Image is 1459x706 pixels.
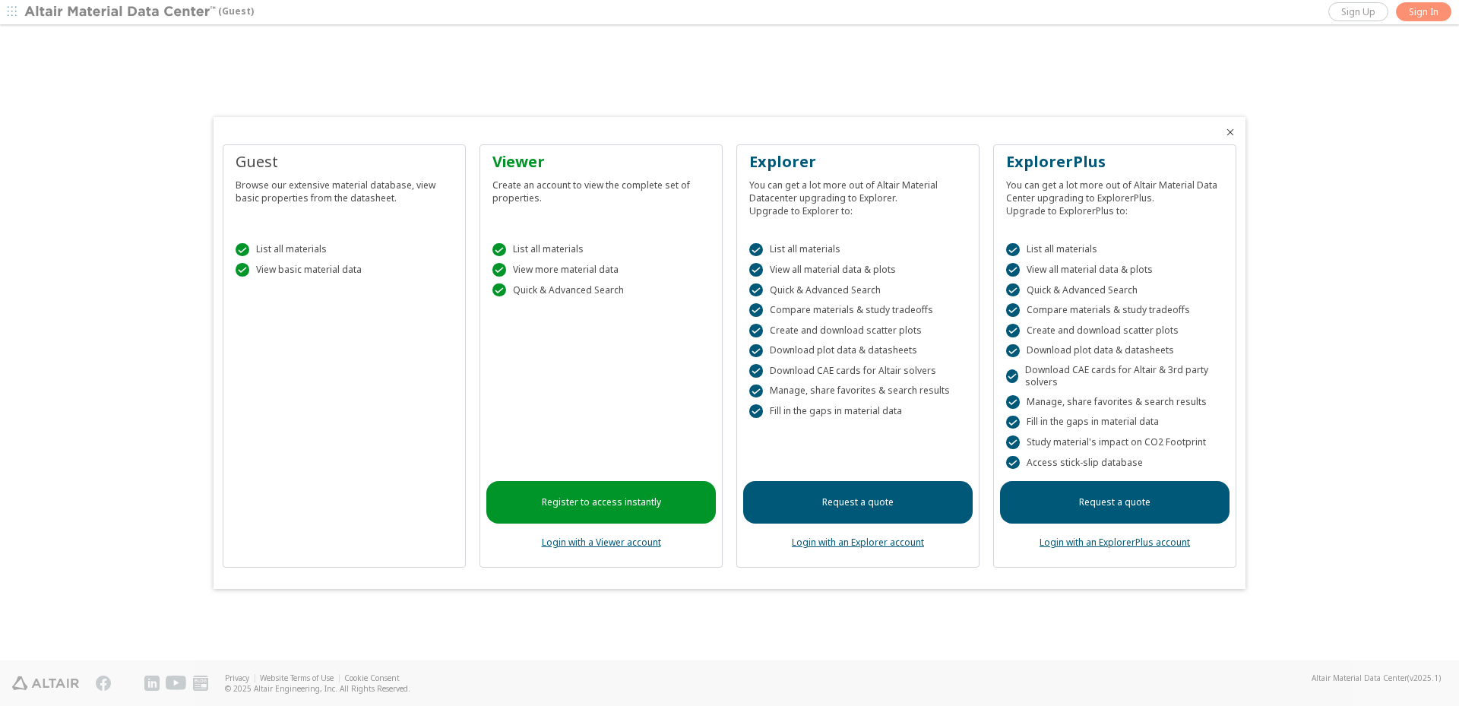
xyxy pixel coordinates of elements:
div:  [1006,263,1020,277]
div: Study material's impact on CO2 Footprint [1006,435,1223,449]
div:  [236,263,249,277]
div:  [1006,435,1020,449]
div:  [492,263,506,277]
div: Quick & Advanced Search [1006,283,1223,297]
div: Compare materials & study tradeoffs [749,303,967,317]
div: Browse our extensive material database, view basic properties from the datasheet. [236,173,453,204]
div:  [1006,456,1020,470]
div: You can get a lot more out of Altair Material Data Center upgrading to ExplorerPlus. Upgrade to E... [1006,173,1223,217]
div: View more material data [492,263,710,277]
div: Create and download scatter plots [1006,324,1223,337]
div:  [1006,369,1018,383]
div:  [1006,416,1020,429]
div: View basic material data [236,263,453,277]
div: View all material data & plots [749,263,967,277]
div:  [749,364,763,378]
a: Register to access instantly [486,481,716,524]
div: Fill in the gaps in material data [1006,416,1223,429]
a: Login with an Explorer account [792,536,924,549]
div:  [492,283,506,297]
div: Manage, share favorites & search results [1006,395,1223,409]
div: Download CAE cards for Altair solvers [749,364,967,378]
div:  [1006,303,1020,317]
div:  [1006,243,1020,257]
div:  [749,324,763,337]
div:  [749,385,763,398]
div:  [749,404,763,418]
div: Guest [236,151,453,173]
div:  [749,344,763,358]
div: Access stick-slip database [1006,456,1223,470]
div:  [1006,344,1020,358]
div:  [1006,324,1020,337]
div: Viewer [492,151,710,173]
div: List all materials [236,243,453,257]
a: Request a quote [743,481,973,524]
div: Manage, share favorites & search results [749,385,967,398]
div: View all material data & plots [1006,263,1223,277]
div: List all materials [1006,243,1223,257]
div: List all materials [492,243,710,257]
div:  [1006,395,1020,409]
div: Download plot data & datasheets [1006,344,1223,358]
div: Quick & Advanced Search [492,283,710,297]
div: Create an account to view the complete set of properties. [492,173,710,204]
a: Login with a Viewer account [542,536,661,549]
div: Download CAE cards for Altair & 3rd party solvers [1006,364,1223,388]
a: Request a quote [1000,481,1230,524]
div:  [749,263,763,277]
div: List all materials [749,243,967,257]
div:  [492,243,506,257]
div:  [1006,283,1020,297]
div: Quick & Advanced Search [749,283,967,297]
div: Compare materials & study tradeoffs [1006,303,1223,317]
button: Close [1224,126,1236,138]
div:  [749,303,763,317]
div: ExplorerPlus [1006,151,1223,173]
div: Explorer [749,151,967,173]
div: You can get a lot more out of Altair Material Datacenter upgrading to Explorer. Upgrade to Explor... [749,173,967,217]
div: Create and download scatter plots [749,324,967,337]
div: Download plot data & datasheets [749,344,967,358]
div:  [236,243,249,257]
a: Login with an ExplorerPlus account [1040,536,1190,549]
div:  [749,283,763,297]
div:  [749,243,763,257]
div: Fill in the gaps in material data [749,404,967,418]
